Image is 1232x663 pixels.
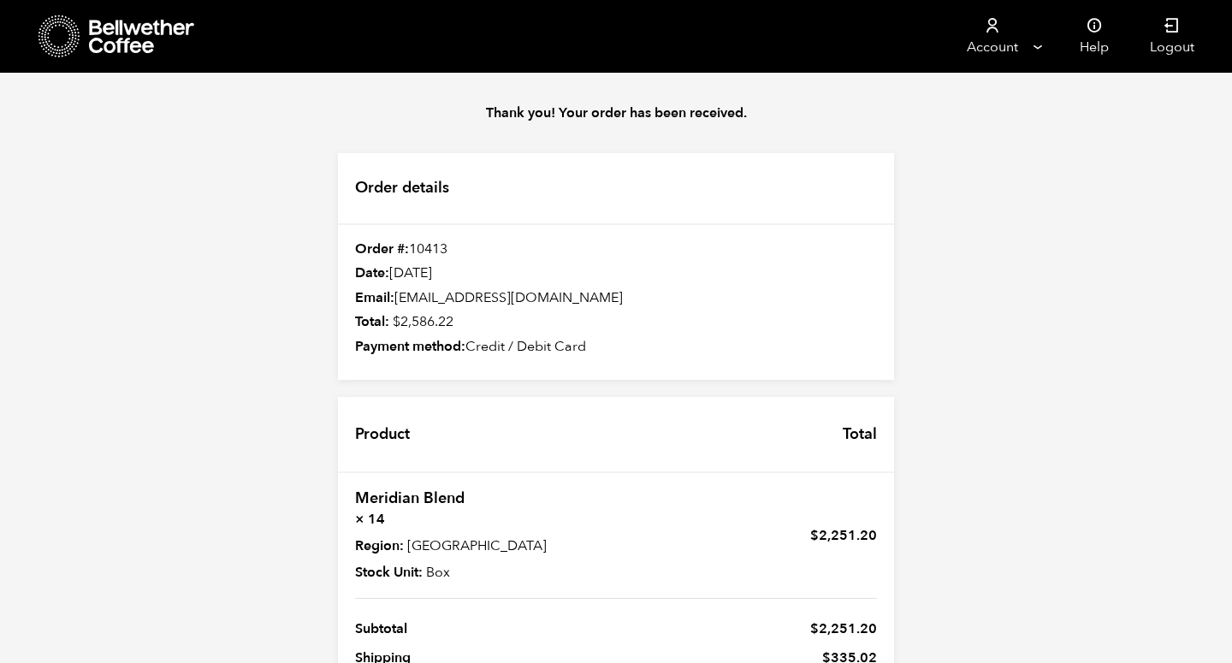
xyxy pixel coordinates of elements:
p: [GEOGRAPHIC_DATA] [355,536,606,556]
bdi: 2,586.22 [393,312,453,331]
strong: Payment method: [355,337,465,356]
strong: × 14 [355,509,606,530]
div: 10413 [338,240,894,259]
div: [EMAIL_ADDRESS][DOMAIN_NAME] [338,289,894,308]
p: Box [355,562,606,583]
strong: Date: [355,263,389,282]
div: Credit / Debit Card [338,338,894,357]
strong: Order #: [355,240,409,258]
th: Product [338,397,427,471]
th: Subtotal [355,614,616,643]
span: 2,251.20 [810,619,877,638]
span: $ [810,619,819,638]
bdi: 2,251.20 [810,526,877,545]
strong: Region: [355,536,404,556]
span: $ [393,312,400,331]
span: $ [810,526,819,545]
strong: Total: [355,312,389,331]
p: Thank you! Your order has been received. [321,103,911,123]
strong: Email: [355,288,394,307]
th: Total [826,397,894,471]
strong: Stock Unit: [355,562,423,583]
h2: Order details [338,153,894,225]
div: [DATE] [338,264,894,283]
a: Meridian Blend [355,488,465,509]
